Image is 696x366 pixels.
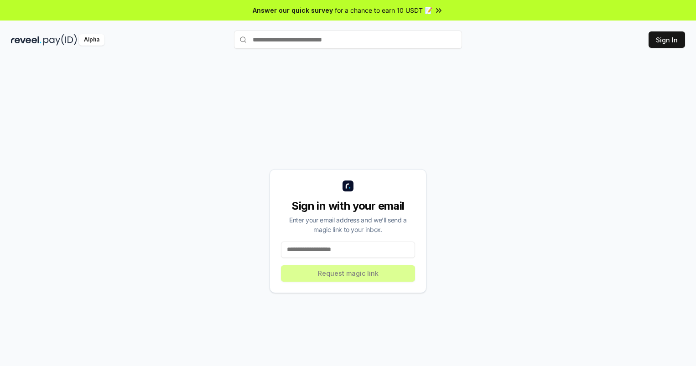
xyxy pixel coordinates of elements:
img: logo_small [343,180,353,191]
div: Sign in with your email [281,199,415,213]
span: for a chance to earn 10 USDT 📝 [335,5,432,15]
img: reveel_dark [11,34,42,46]
span: Answer our quick survey [253,5,333,15]
img: pay_id [43,34,77,46]
button: Sign In [649,31,685,48]
div: Alpha [79,34,104,46]
div: Enter your email address and we’ll send a magic link to your inbox. [281,215,415,234]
